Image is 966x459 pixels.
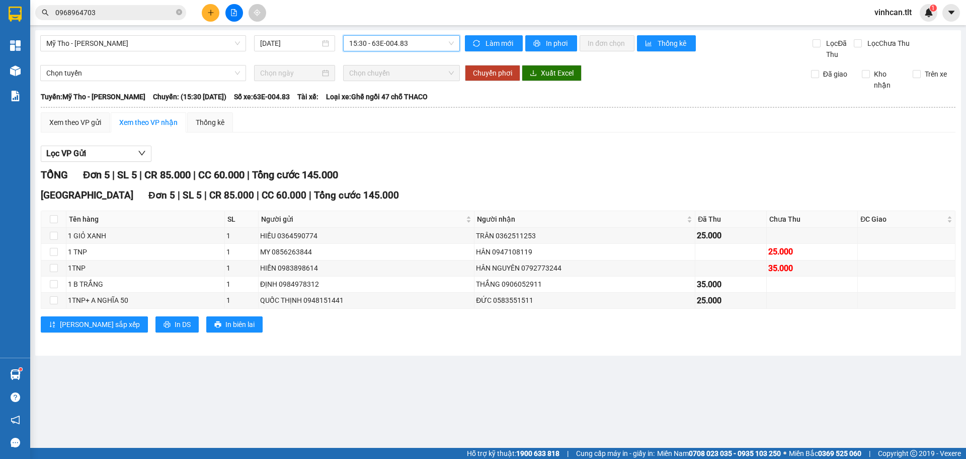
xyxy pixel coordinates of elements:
[41,316,148,333] button: sort-ascending[PERSON_NAME] sắp xếp
[49,321,56,329] span: sort-ascending
[942,4,960,22] button: caret-down
[249,4,266,22] button: aim
[226,295,257,306] div: 1
[68,263,223,274] div: 1TNP
[226,246,257,257] div: 1
[931,5,935,12] span: 1
[576,448,655,459] span: Cung cấp máy in - giấy in:
[214,321,221,329] span: printer
[68,295,223,306] div: 1TNP+ A NGHĨA 50
[41,93,145,101] b: Tuyến: Mỹ Tho - [PERSON_NAME]
[768,262,856,275] div: 35.000
[658,38,688,49] span: Thống kê
[262,189,306,201] span: CC 60.000
[207,9,214,16] span: plus
[465,35,523,51] button: syncLàm mới
[525,35,577,51] button: printerIn phơi
[580,35,634,51] button: In đơn chọn
[209,189,254,201] span: CR 85.000
[947,8,956,17] span: caret-down
[55,7,174,18] input: Tìm tên, số ĐT hoặc mã đơn
[477,214,685,225] span: Người nhận
[42,9,49,16] span: search
[349,65,454,81] span: Chọn chuyến
[117,169,137,181] span: SL 5
[309,189,311,201] span: |
[768,245,856,258] div: 25.000
[467,448,559,459] span: Hỗ trợ kỹ thuật:
[465,65,520,81] button: Chuyển phơi
[47,48,183,65] text: CTTLT1210250033
[260,295,472,306] div: QUỐC THỊNH 0948151441
[260,38,320,49] input: 12/10/2025
[486,38,515,49] span: Làm mới
[49,117,101,128] div: Xem theo VP gửi
[234,91,290,102] span: Số xe: 63E-004.83
[148,189,175,201] span: Đơn 5
[46,147,86,160] span: Lọc VP Gửi
[637,35,696,51] button: bar-chartThống kê
[204,189,207,201] span: |
[767,211,858,228] th: Chưa Thu
[260,68,320,79] input: Chọn ngày
[657,448,781,459] span: Miền Nam
[19,368,22,371] sup: 1
[226,230,257,241] div: 1
[164,321,171,329] span: printer
[226,279,257,290] div: 1
[11,392,20,402] span: question-circle
[11,415,20,425] span: notification
[119,117,178,128] div: Xem theo VP nhận
[254,9,261,16] span: aim
[60,319,140,330] span: [PERSON_NAME] sắp xếp
[68,230,223,241] div: 1 GIỎ XANH
[818,449,861,457] strong: 0369 525 060
[860,214,945,225] span: ĐC Giao
[645,40,654,48] span: bar-chart
[46,36,240,51] span: Mỹ Tho - Hồ Chí Minh
[783,451,786,455] span: ⚪️
[139,169,142,181] span: |
[138,149,146,157] span: down
[10,369,21,380] img: warehouse-icon
[41,189,133,201] span: [GEOGRAPHIC_DATA]
[297,91,318,102] span: Tài xế:
[533,40,542,48] span: printer
[196,117,224,128] div: Thống kê
[193,169,196,181] span: |
[260,246,472,257] div: MY 0856263844
[530,70,537,78] span: download
[260,279,472,290] div: ĐỊNH 0984978312
[476,230,693,241] div: TRÂN 0362511253
[863,38,911,49] span: Lọc Chưa Thu
[144,169,191,181] span: CR 85.000
[257,189,259,201] span: |
[921,69,951,80] span: Trên xe
[819,69,851,80] span: Đã giao
[41,146,151,162] button: Lọc VP Gửi
[260,263,472,274] div: HIỀN 0983898614
[695,211,767,228] th: Đã Thu
[230,9,237,16] span: file-add
[541,68,574,79] span: Xuất Excel
[226,263,257,274] div: 1
[68,279,223,290] div: 1 B TRẮNG
[6,72,224,99] div: [PERSON_NAME]
[252,169,338,181] span: Tổng cước 145.000
[789,448,861,459] span: Miền Bắc
[567,448,569,459] span: |
[10,40,21,51] img: dashboard-icon
[476,263,693,274] div: HÂN NGUYÊN 0792773244
[225,211,259,228] th: SL
[198,169,245,181] span: CC 60.000
[112,169,115,181] span: |
[225,4,243,22] button: file-add
[476,246,693,257] div: HÂN 0947108119
[261,214,464,225] span: Người gửi
[178,189,180,201] span: |
[9,7,22,22] img: logo-vxr
[924,8,933,17] img: icon-new-feature
[247,169,250,181] span: |
[866,6,920,19] span: vinhcan.tlt
[697,229,765,242] div: 25.000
